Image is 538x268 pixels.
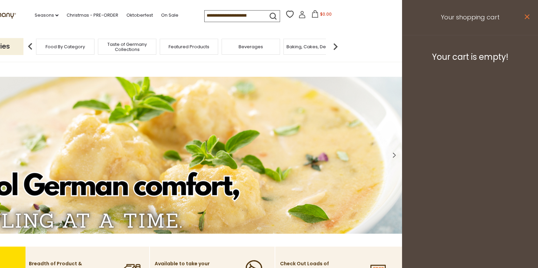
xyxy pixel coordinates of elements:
[67,12,118,19] a: Christmas - PRE-ORDER
[100,42,154,52] a: Taste of Germany Collections
[411,52,530,62] h3: Your cart is empty!
[287,44,339,49] a: Baking, Cakes, Desserts
[46,44,85,49] a: Food By Category
[35,12,58,19] a: Seasons
[126,12,153,19] a: Oktoberfest
[23,40,37,53] img: previous arrow
[320,11,332,17] span: $0.00
[329,40,342,53] img: next arrow
[307,10,336,20] button: $0.00
[161,12,178,19] a: On Sale
[169,44,209,49] a: Featured Products
[239,44,263,49] a: Beverages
